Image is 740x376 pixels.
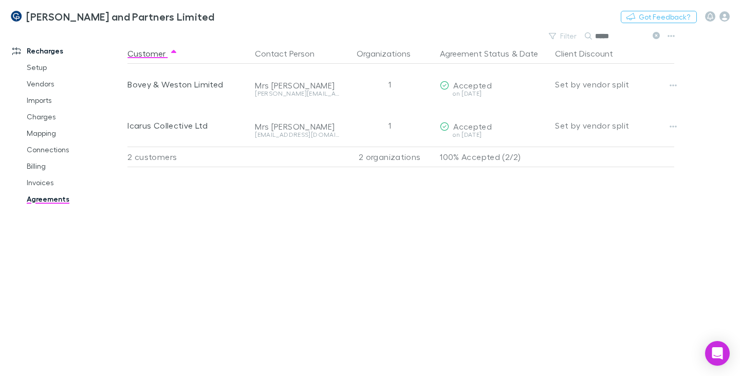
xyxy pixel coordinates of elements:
[16,76,133,92] a: Vendors
[357,43,423,64] button: Organizations
[127,43,178,64] button: Customer
[4,4,221,29] a: [PERSON_NAME] and Partners Limited
[555,64,674,105] div: Set by vendor split
[544,30,583,42] button: Filter
[440,132,547,138] div: on [DATE]
[16,174,133,191] a: Invoices
[10,10,22,23] img: Coates and Partners Limited's Logo
[453,121,492,131] span: Accepted
[255,80,339,91] div: Mrs [PERSON_NAME]
[453,80,492,90] span: Accepted
[127,147,251,167] div: 2 customers
[255,91,339,97] div: [PERSON_NAME][EMAIL_ADDRESS][DOMAIN_NAME]
[343,105,436,146] div: 1
[16,59,133,76] a: Setup
[16,125,133,141] a: Mapping
[555,105,674,146] div: Set by vendor split
[16,158,133,174] a: Billing
[26,10,215,23] h3: [PERSON_NAME] and Partners Limited
[440,43,509,64] button: Agreement Status
[705,341,730,366] div: Open Intercom Messenger
[621,11,697,23] button: Got Feedback?
[520,43,538,64] button: Date
[343,147,436,167] div: 2 organizations
[2,43,133,59] a: Recharges
[343,64,436,105] div: 1
[16,191,133,207] a: Agreements
[127,64,247,105] div: Bovey & Weston Limited
[440,91,547,97] div: on [DATE]
[16,109,133,125] a: Charges
[255,121,339,132] div: Mrs [PERSON_NAME]
[255,132,339,138] div: [EMAIL_ADDRESS][DOMAIN_NAME]
[555,43,625,64] button: Client Discount
[127,105,247,146] div: Icarus Collective Ltd
[16,141,133,158] a: Connections
[440,147,547,167] p: 100% Accepted (2/2)
[440,43,547,64] div: &
[255,43,327,64] button: Contact Person
[16,92,133,109] a: Imports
